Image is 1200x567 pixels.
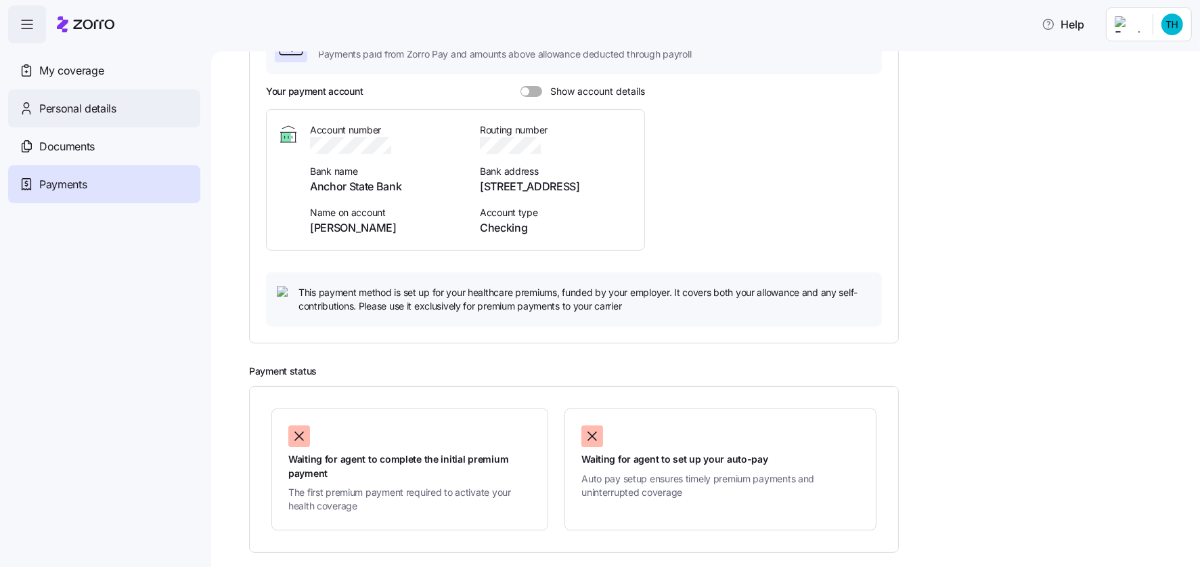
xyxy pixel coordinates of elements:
[266,85,363,98] h3: Your payment account
[581,472,860,500] span: Auto pay setup ensures timely premium payments and uninterrupted coverage
[8,127,200,165] a: Documents
[277,286,293,302] img: icon bulb
[39,138,95,155] span: Documents
[1115,16,1142,33] img: Employer logo
[288,453,531,480] span: Waiting for agent to complete the initial premium payment
[480,206,634,219] span: Account type
[1031,11,1095,38] button: Help
[480,165,634,178] span: Bank address
[1042,16,1084,33] span: Help
[1161,14,1183,35] img: e361a1978c157ee756e4cd5a107d41bd
[581,453,860,466] span: Waiting for agent to set up your auto-pay
[39,62,104,79] span: My coverage
[8,165,200,203] a: Payments
[39,100,116,117] span: Personal details
[298,286,871,314] span: This payment method is set up for your healthcare premiums, funded by your employer. It covers bo...
[310,219,464,236] span: [PERSON_NAME]
[8,89,200,127] a: Personal details
[310,123,464,137] span: Account number
[310,165,464,178] span: Bank name
[542,86,645,97] span: Show account details
[318,47,691,61] span: Payments paid from Zorro Pay and amounts above allowance deducted through payroll
[310,206,464,219] span: Name on account
[480,178,634,195] span: [STREET_ADDRESS]
[288,486,531,513] span: The first premium payment required to activate your health coverage
[480,219,634,236] span: Checking
[249,365,1181,378] h2: Payment status
[39,176,87,193] span: Payments
[8,51,200,89] a: My coverage
[480,123,634,137] span: Routing number
[310,178,464,195] span: Anchor State Bank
